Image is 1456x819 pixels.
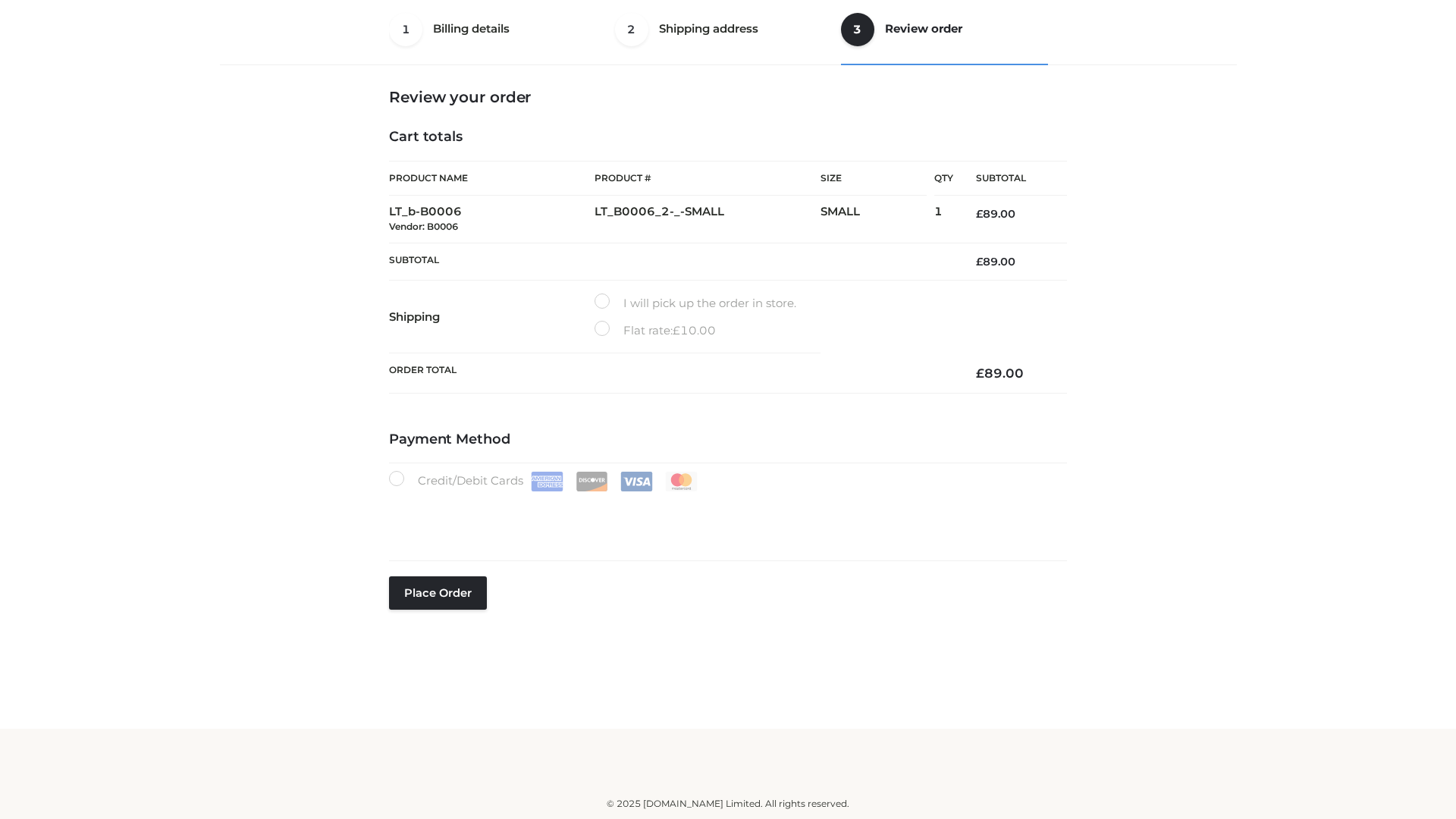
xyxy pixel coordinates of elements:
span: £ [976,255,983,268]
td: SMALL [821,196,934,243]
th: Subtotal [389,243,953,280]
bdi: 10.00 [673,323,716,337]
span: £ [976,207,983,221]
label: Credit/Debit Cards [389,471,699,491]
h3: Review your order [389,88,1067,106]
th: Order Total [389,353,953,394]
label: Flat rate: [595,321,716,340]
span: £ [976,366,984,381]
bdi: 89.00 [976,366,1024,381]
small: Vendor: B0006 [389,221,458,232]
h4: Payment Method [389,431,1067,448]
td: LT_B0006_2-_-SMALL [595,196,821,243]
button: Place order [389,576,487,610]
bdi: 89.00 [976,255,1015,268]
th: Qty [934,161,953,196]
td: LT_b-B0006 [389,196,595,243]
img: Amex [531,472,563,491]
bdi: 89.00 [976,207,1015,221]
span: £ [673,323,680,337]
th: Shipping [389,281,595,353]
th: Subtotal [953,162,1067,196]
div: © 2025 [DOMAIN_NAME] Limited. All rights reserved. [225,796,1231,811]
td: 1 [934,196,953,243]
h4: Cart totals [389,129,1067,146]
img: Visa [620,472,653,491]
label: I will pick up the order in store. [595,293,796,313]
th: Product Name [389,161,595,196]
img: Mastercard [665,472,698,491]
th: Size [821,162,927,196]
iframe: Secure payment input frame [386,488,1064,544]
img: Discover [576,472,608,491]
th: Product # [595,161,821,196]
